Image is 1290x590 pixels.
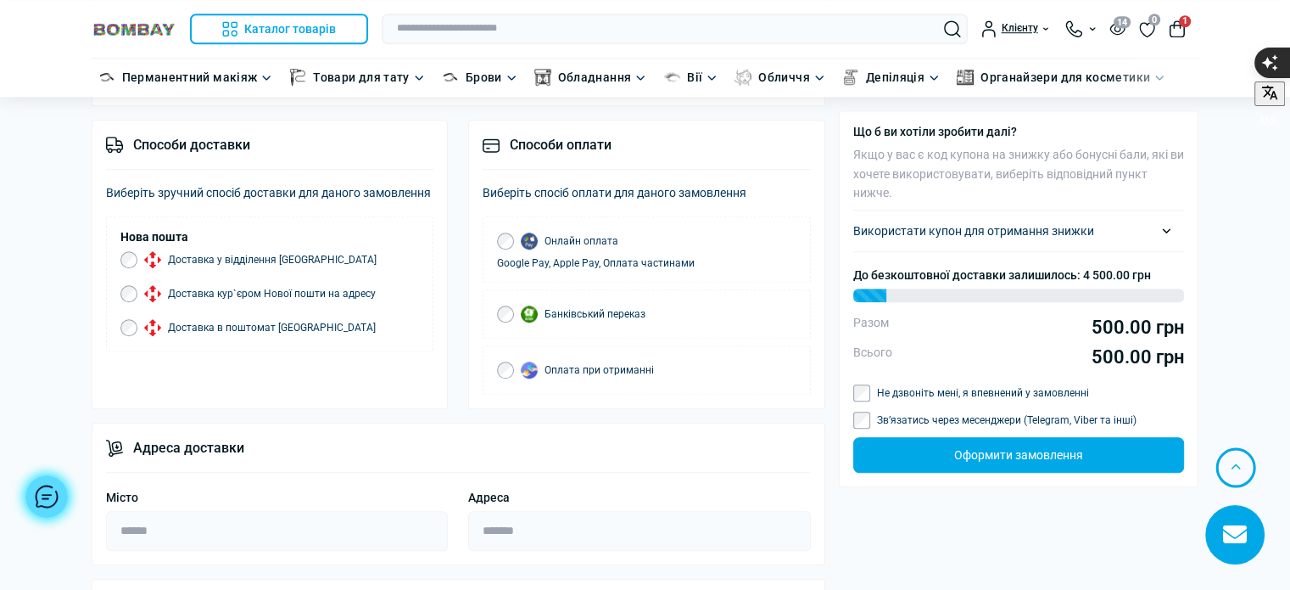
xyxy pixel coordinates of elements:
img: Доставка у відділення Нової пошти [144,251,161,268]
span: Адреса доставки [133,437,244,459]
img: Банківський переказ [521,306,538,323]
input: Доставка в поштомат Нової поштиДоставка в поштомат [GEOGRAPHIC_DATA] [120,319,137,336]
span: 500.00 грн [902,316,1185,340]
label: Доставка в поштомат [GEOGRAPHIC_DATA] [136,319,376,336]
input: Банківський переказБанківський переказ [497,306,514,323]
span: 0 [1148,14,1160,26]
span: 14 [1114,16,1131,28]
label: Адреса [468,488,510,507]
div: Способи доставки [106,134,434,171]
a: Обличчя [758,68,810,87]
label: Зв’язатись через месенджери (Telegram, Viber та інші) [877,415,1136,425]
input: Доставка у відділення Нової поштиДоставка у відділення [GEOGRAPHIC_DATA] [120,251,137,268]
div: До безкоштовної доставки залишилось: 4 500.00 грн [853,267,1185,316]
div: Що б ви хотіли зробити далі? [853,125,1185,139]
label: Доставка у відділення [GEOGRAPHIC_DATA] [136,251,377,268]
img: Товари для тату [289,69,306,86]
img: Перманентний макіяж [98,69,115,86]
a: Обладнання [558,68,632,87]
label: Банківський переказ [512,306,645,323]
img: BOMBAY [92,21,176,37]
img: Органайзери для косметики [957,69,974,86]
label: Доставка кур`єром Нової пошти на адресу [136,285,376,302]
a: Органайзери для косметики [980,68,1150,87]
p: Нова пошта [120,231,420,243]
img: Доставка кур`єром Нової пошти на адресу [144,285,161,302]
button: Каталог товарів [190,14,369,44]
p: Google Pay, Apple Pay, Оплата частинами [497,258,796,268]
label: Онлайн оплата [512,233,618,250]
img: Депіляція [842,69,859,86]
label: Оплата при отриманні [512,362,654,379]
input: Оплата при отриманніОплата при отриманні [497,362,514,379]
img: Обличчя [734,69,751,86]
input: Доставка кур`єром Нової пошти на адресуДоставка кур`єром Нової пошти на адресу [120,285,137,302]
p: Якщо у вас є код купона на знижку або бонусні бали, які ви хочете використовувати, виберіть відпо... [853,146,1185,211]
p: Виберіть спосіб оплати для даного замовлення [483,183,811,202]
img: Доставка в поштомат Нової пошти [144,319,161,336]
img: Вії [663,69,680,86]
a: Брови [466,68,502,87]
a: Товари для тату [313,68,409,87]
button: 14 [1109,21,1125,36]
label: Не дзвоніть мені, я впевнений у замовленні [877,388,1089,398]
a: Депіляція [866,68,924,87]
button: 1 [1169,20,1186,37]
div: Способи оплати [483,134,811,171]
img: Брови [442,69,459,86]
button: Search [944,20,961,37]
span: 1 [1179,15,1191,27]
img: Обладнання [534,69,551,86]
label: Місто [106,488,138,507]
span: Всього [853,346,906,362]
p: Виберіть зручний спосіб доставки для даного замовлення [106,183,434,202]
a: Вії [687,68,702,87]
div: Використати купон для отримання знижки [853,224,1185,239]
button: Оформити замовлення [853,437,1185,473]
a: 0 [1139,20,1155,38]
span: 500.00 грн [906,346,1185,370]
img: Онлайн оплата [521,233,538,250]
a: Перманентний макіяж [122,68,258,87]
span: Разом [853,316,902,331]
img: Оплата при отриманні [521,362,538,379]
input: Онлайн оплатаОнлайн оплата [497,233,514,250]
